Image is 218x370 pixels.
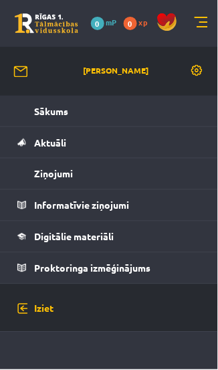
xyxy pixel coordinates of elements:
[17,190,201,221] a: Informatīvie ziņojumi
[17,96,201,126] a: Sākums
[17,159,201,189] a: Ziņojumi
[17,284,201,333] a: Iziet
[66,64,149,78] a: [PERSON_NAME]
[34,136,66,149] span: Aktuāli
[34,159,201,189] legend: Ziņojumi
[106,17,117,27] span: mP
[17,253,201,284] a: Proktoringa izmēģinājums
[15,13,78,33] a: Rīgas 1. Tālmācības vidusskola
[124,17,137,30] span: 0
[17,127,201,158] a: Aktuāli
[34,231,114,243] span: Digitālie materiāli
[91,17,104,30] span: 0
[34,190,201,221] legend: Informatīvie ziņojumi
[34,262,150,274] span: Proktoringa izmēģinājums
[139,17,148,27] span: xp
[17,221,201,252] a: Digitālie materiāli
[34,105,68,117] span: Sākums
[124,17,154,27] a: 0 xp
